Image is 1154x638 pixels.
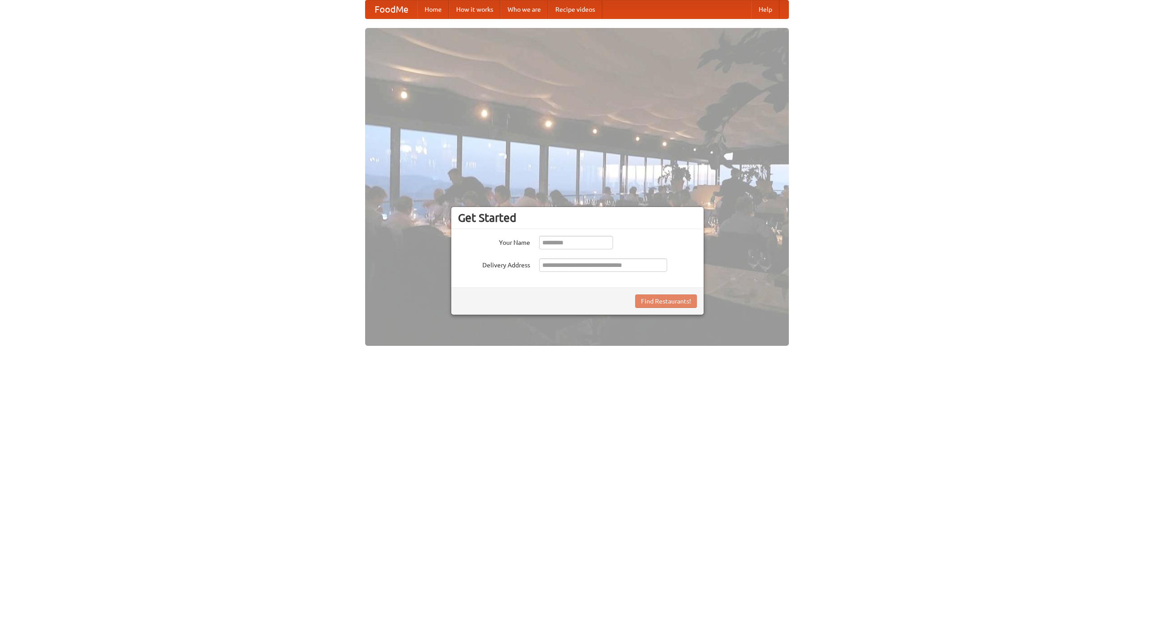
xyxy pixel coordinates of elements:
h3: Get Started [458,211,697,225]
label: Your Name [458,236,530,247]
label: Delivery Address [458,258,530,270]
a: Recipe videos [548,0,602,18]
a: Home [417,0,449,18]
a: Help [751,0,779,18]
a: FoodMe [366,0,417,18]
button: Find Restaurants! [635,294,697,308]
a: Who we are [500,0,548,18]
a: How it works [449,0,500,18]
